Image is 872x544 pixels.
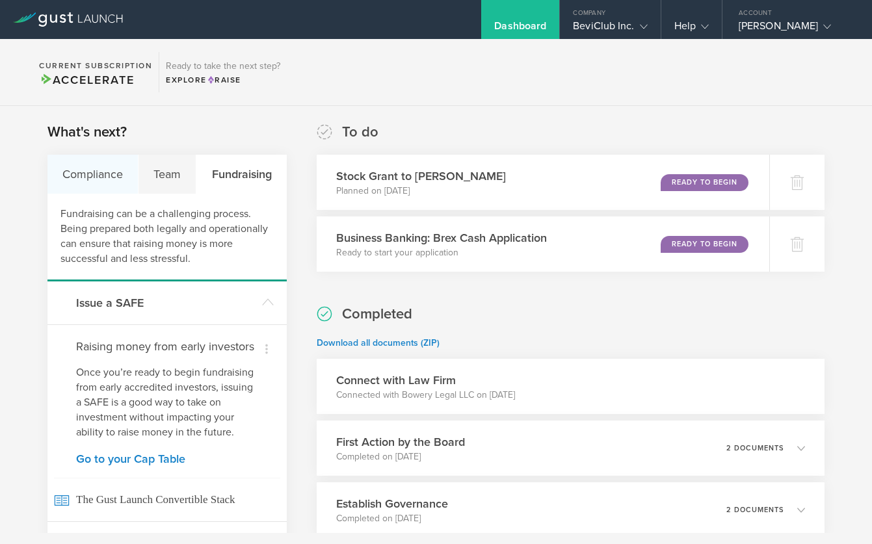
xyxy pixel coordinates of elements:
[317,155,769,210] div: Stock Grant to [PERSON_NAME]Planned on [DATE]Ready to Begin
[39,73,134,87] span: Accelerate
[494,19,546,39] div: Dashboard
[166,62,280,71] h3: Ready to take the next step?
[336,168,506,185] h3: Stock Grant to [PERSON_NAME]
[739,19,849,39] div: [PERSON_NAME]
[336,372,515,389] h3: Connect with Law Firm
[47,194,287,281] div: Fundraising can be a challenging process. Being prepared both legally and operationally can ensur...
[336,495,448,512] h3: Establish Governance
[336,512,448,525] p: Completed on [DATE]
[47,155,139,194] div: Compliance
[166,74,280,86] div: Explore
[76,294,256,311] h3: Issue a SAFE
[342,123,378,142] h2: To do
[336,185,506,198] p: Planned on [DATE]
[336,434,465,450] h3: First Action by the Board
[573,19,647,39] div: BeviClub Inc.
[207,75,241,84] span: Raise
[76,365,258,440] p: Once you’re ready to begin fundraising from early accredited investors, issuing a SAFE is a good ...
[196,155,286,194] div: Fundraising
[139,155,196,194] div: Team
[54,478,280,521] span: The Gust Launch Convertible Stack
[336,229,547,246] h3: Business Banking: Brex Cash Application
[47,478,287,521] a: The Gust Launch Convertible Stack
[76,453,258,465] a: Go to your Cap Table
[317,337,440,348] a: Download all documents (ZIP)
[336,450,465,463] p: Completed on [DATE]
[342,305,412,324] h2: Completed
[726,506,784,513] p: 2 documents
[674,19,709,39] div: Help
[661,174,748,191] div: Ready to Begin
[39,62,152,70] h2: Current Subscription
[317,216,769,272] div: Business Banking: Brex Cash ApplicationReady to start your applicationReady to Begin
[336,246,547,259] p: Ready to start your application
[726,445,784,452] p: 2 documents
[76,338,258,355] h4: Raising money from early investors
[661,236,748,253] div: Ready to Begin
[159,52,287,92] div: Ready to take the next step?ExploreRaise
[336,389,515,402] p: Connected with Bowery Legal LLC on [DATE]
[47,123,127,142] h2: What's next?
